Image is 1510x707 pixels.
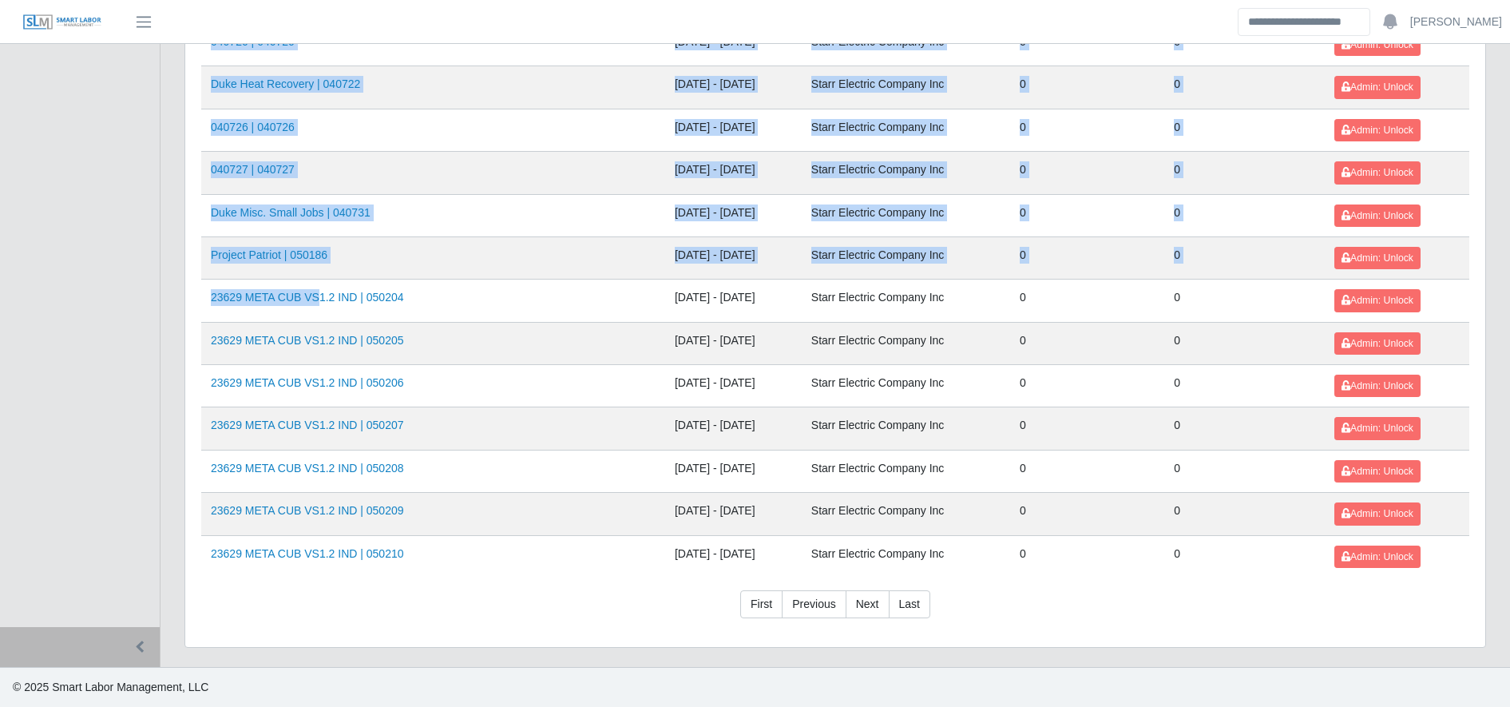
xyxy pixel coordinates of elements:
td: 0 [1010,322,1164,364]
td: [DATE] - [DATE] [665,109,802,151]
span: Admin: Unlock [1342,167,1413,178]
a: 23629 META CUB VS1.2 IND | 050205 [211,334,404,347]
td: [DATE] - [DATE] [665,194,802,236]
td: Starr Electric Company Inc [802,322,1010,364]
span: Admin: Unlock [1342,81,1413,93]
td: 0 [1164,194,1325,236]
td: 0 [1010,450,1164,492]
td: 0 [1010,493,1164,535]
a: 23629 META CUB VS1.2 IND | 050206 [211,376,404,389]
td: Starr Electric Company Inc [802,535,1010,578]
td: Starr Electric Company Inc [802,152,1010,194]
td: 0 [1010,152,1164,194]
td: 0 [1164,236,1325,279]
button: Admin: Unlock [1334,502,1421,525]
nav: pagination [201,590,1469,632]
span: Admin: Unlock [1342,125,1413,136]
td: Starr Electric Company Inc [802,365,1010,407]
a: Duke Misc. Small Jobs | 040731 [211,206,371,219]
td: 0 [1010,66,1164,109]
td: 0 [1164,407,1325,450]
a: 040726 | 040726 [211,121,295,133]
td: [DATE] - [DATE] [665,407,802,450]
td: 0 [1010,535,1164,578]
td: 0 [1010,236,1164,279]
td: Starr Electric Company Inc [802,24,1010,66]
span: Admin: Unlock [1342,466,1413,477]
td: 0 [1164,450,1325,492]
a: Next [846,590,890,619]
td: Starr Electric Company Inc [802,236,1010,279]
input: Search [1238,8,1370,36]
button: Admin: Unlock [1334,119,1421,141]
td: 0 [1164,322,1325,364]
span: Admin: Unlock [1342,551,1413,562]
a: First [740,590,783,619]
td: [DATE] - [DATE] [665,365,802,407]
td: 0 [1164,66,1325,109]
td: Starr Electric Company Inc [802,280,1010,322]
button: Admin: Unlock [1334,375,1421,397]
td: 0 [1164,365,1325,407]
td: 0 [1010,194,1164,236]
a: 23629 META CUB VS1.2 IND | 050208 [211,462,404,475]
span: Admin: Unlock [1342,508,1413,519]
td: 0 [1010,24,1164,66]
span: © 2025 Smart Labor Management, LLC [13,681,208,693]
td: 0 [1010,109,1164,151]
a: 040727 | 040727 [211,163,295,176]
td: 0 [1164,152,1325,194]
button: Admin: Unlock [1334,247,1421,269]
td: [DATE] - [DATE] [665,24,802,66]
button: Admin: Unlock [1334,76,1421,98]
button: Admin: Unlock [1334,289,1421,312]
a: Project Patriot | 050186 [211,248,327,261]
a: Last [889,590,930,619]
button: Admin: Unlock [1334,417,1421,439]
a: Duke Heat Recovery | 040722 [211,77,360,90]
td: 0 [1164,493,1325,535]
a: [PERSON_NAME] [1410,14,1502,30]
span: Admin: Unlock [1342,338,1413,349]
a: 23629 META CUB VS1.2 IND | 050204 [211,291,404,304]
td: [DATE] - [DATE] [665,493,802,535]
td: 0 [1010,365,1164,407]
button: Admin: Unlock [1334,332,1421,355]
td: [DATE] - [DATE] [665,236,802,279]
td: Starr Electric Company Inc [802,194,1010,236]
span: Admin: Unlock [1342,252,1413,264]
td: [DATE] - [DATE] [665,535,802,578]
img: SLM Logo [22,14,102,31]
td: 0 [1164,535,1325,578]
td: Starr Electric Company Inc [802,66,1010,109]
td: 0 [1010,280,1164,322]
a: 23629 META CUB VS1.2 IND | 050210 [211,547,404,560]
td: Starr Electric Company Inc [802,109,1010,151]
button: Admin: Unlock [1334,205,1421,227]
td: 0 [1164,24,1325,66]
td: [DATE] - [DATE] [665,66,802,109]
button: Admin: Unlock [1334,34,1421,56]
td: Starr Electric Company Inc [802,450,1010,492]
button: Admin: Unlock [1334,460,1421,483]
span: Admin: Unlock [1342,423,1413,434]
td: [DATE] - [DATE] [665,152,802,194]
a: Previous [782,590,846,619]
span: Admin: Unlock [1342,295,1413,306]
td: [DATE] - [DATE] [665,280,802,322]
span: Admin: Unlock [1342,210,1413,221]
td: 0 [1164,109,1325,151]
td: Starr Electric Company Inc [802,407,1010,450]
button: Admin: Unlock [1334,546,1421,568]
td: 0 [1164,280,1325,322]
td: [DATE] - [DATE] [665,322,802,364]
span: Admin: Unlock [1342,380,1413,391]
td: Starr Electric Company Inc [802,493,1010,535]
span: Admin: Unlock [1342,39,1413,50]
td: [DATE] - [DATE] [665,450,802,492]
td: 0 [1010,407,1164,450]
a: 23629 META CUB VS1.2 IND | 050207 [211,419,404,431]
button: Admin: Unlock [1334,161,1421,184]
a: 23629 META CUB VS1.2 IND | 050209 [211,504,404,517]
